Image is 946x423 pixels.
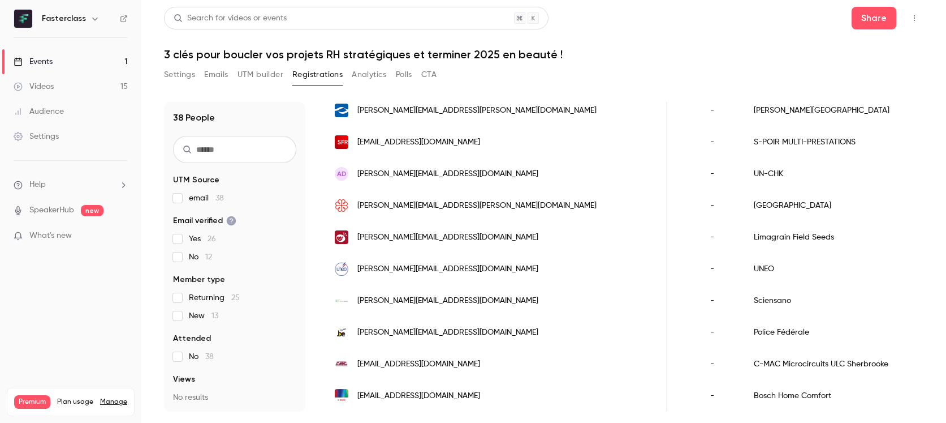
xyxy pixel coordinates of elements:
button: UTM builder [237,66,283,84]
span: UTM Source [173,174,219,186]
span: 38 [215,194,224,202]
span: No [189,251,212,263]
a: SpeakerHub [29,204,74,216]
span: What's new [29,230,72,242]
img: Fasterclass [14,10,32,28]
span: 25 [231,294,240,302]
span: email [189,193,224,204]
div: Bosch Home Comfort [742,380,913,412]
span: Member type [173,274,225,285]
div: - [699,158,742,190]
span: Attended [173,333,211,344]
div: No [642,253,699,285]
button: Polls [396,66,412,84]
div: - [699,348,742,380]
div: Settings [14,131,59,142]
button: Settings [164,66,195,84]
img: fr.bosch.com [335,389,348,403]
div: No [642,158,699,190]
div: - [699,253,742,285]
img: groupe-uneo.fr [335,262,348,276]
span: Premium [14,395,50,409]
span: [PERSON_NAME][EMAIL_ADDRESS][DOMAIN_NAME] [357,168,538,180]
div: [PERSON_NAME][GEOGRAPHIC_DATA] [742,95,913,126]
li: help-dropdown-opener [14,179,128,191]
div: Sciensano [742,285,913,317]
span: new [81,205,103,216]
div: No [642,348,699,380]
span: AD [337,169,347,179]
img: sciensano.be [335,294,348,307]
button: Emails [204,66,228,84]
img: crl.com [335,104,348,117]
button: Analytics [352,66,387,84]
img: limagrain.com [335,230,348,244]
span: 38 [205,353,214,361]
a: Manage [100,398,127,407]
div: No [642,95,699,126]
img: logo_orange.svg [18,18,27,27]
span: [PERSON_NAME][EMAIL_ADDRESS][DOMAIN_NAME] [357,232,538,243]
h6: Fasterclass [42,13,86,24]
span: Views [173,374,195,385]
div: Mots-clés [141,72,173,80]
div: - [699,380,742,412]
div: No [642,221,699,253]
button: Share [852,7,896,29]
div: Audience [14,106,64,117]
span: [EMAIL_ADDRESS][DOMAIN_NAME] [357,390,480,402]
h1: 3 clés pour boucler vos projets RH stratégiques et terminer 2025 en beauté ! [164,48,923,61]
div: Limagrain Field Seeds [742,221,913,253]
span: [EMAIL_ADDRESS][DOMAIN_NAME] [357,136,480,148]
div: - [699,190,742,221]
div: No [642,380,699,412]
div: - [699,221,742,253]
img: tab_domain_overview_orange.svg [46,71,55,80]
div: [GEOGRAPHIC_DATA] [742,190,913,221]
div: S-POIR MULTI-PRESTATIONS [742,126,913,158]
span: Plan usage [57,398,93,407]
img: cmac.com [335,357,348,371]
div: Events [14,56,53,67]
span: [PERSON_NAME][EMAIL_ADDRESS][PERSON_NAME][DOMAIN_NAME] [357,105,597,117]
span: Help [29,179,46,191]
div: Search for videos or events [174,12,287,24]
button: Registrations [292,66,343,84]
div: No [642,190,699,221]
img: montreal.ca [335,199,348,212]
div: UNEO [742,253,913,285]
div: - [699,126,742,158]
img: police.belgium.eu [335,326,348,339]
div: - [699,317,742,348]
span: 12 [205,253,212,261]
span: [PERSON_NAME][EMAIL_ADDRESS][PERSON_NAME][DOMAIN_NAME] [357,200,597,212]
button: CTA [421,66,437,84]
h1: 38 People [173,111,215,125]
div: No [642,317,699,348]
img: neuf.fr [335,135,348,149]
div: Police Fédérale [742,317,913,348]
span: No [189,351,214,362]
span: [PERSON_NAME][EMAIL_ADDRESS][DOMAIN_NAME] [357,263,538,275]
div: Domaine: [DOMAIN_NAME] [29,29,128,39]
div: Domaine [58,72,87,80]
img: tab_keywords_by_traffic_grey.svg [128,71,137,80]
div: Videos [14,81,54,92]
div: UN-CHK [742,158,913,190]
span: Yes [189,233,216,245]
span: 26 [208,235,216,243]
div: - [699,95,742,126]
span: Returning [189,292,240,304]
div: C-MAC Microcircuits ULC Sherbrooke [742,348,913,380]
span: [EMAIL_ADDRESS][DOMAIN_NAME] [357,358,480,370]
div: No [642,285,699,317]
img: website_grey.svg [18,29,27,39]
span: New [189,310,218,322]
span: Email verified [173,215,236,227]
span: [PERSON_NAME][EMAIL_ADDRESS][DOMAIN_NAME] [357,327,538,339]
span: 13 [211,312,218,320]
div: v 4.0.25 [32,18,55,27]
div: - [699,285,742,317]
span: [PERSON_NAME][EMAIL_ADDRESS][DOMAIN_NAME] [357,295,538,307]
div: No [642,126,699,158]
